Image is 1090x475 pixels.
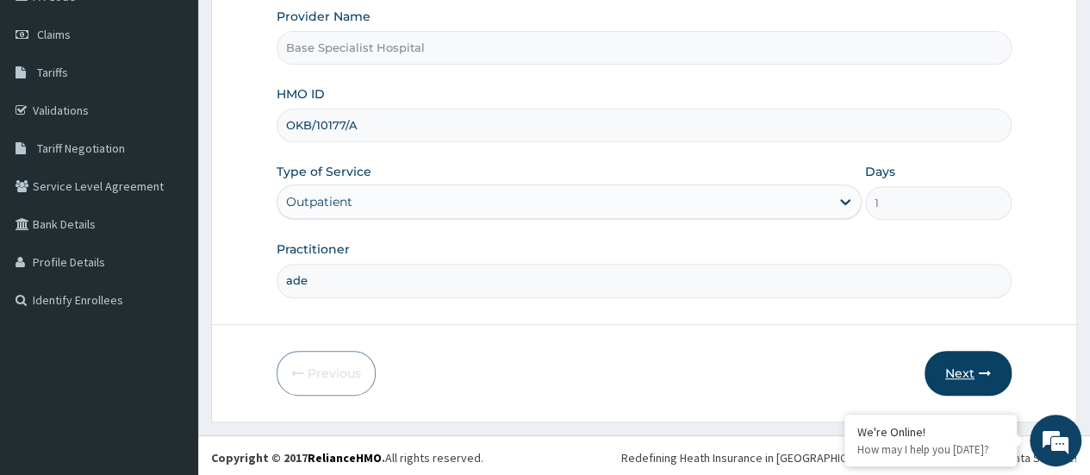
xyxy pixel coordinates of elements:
button: Previous [277,351,376,396]
label: Type of Service [277,163,371,180]
span: Tariffs [37,65,68,80]
label: Practitioner [277,241,350,258]
strong: Copyright © 2017 . [211,450,385,466]
label: Days [865,163,895,180]
p: How may I help you today? [857,442,1004,457]
span: Claims [37,27,71,42]
div: We're Online! [857,424,1004,440]
span: Tariff Negotiation [37,141,125,156]
input: Enter HMO ID [277,109,1012,142]
input: Enter Name [277,264,1012,297]
button: Next [925,351,1012,396]
label: HMO ID [277,85,325,103]
a: RelianceHMO [308,450,382,466]
label: Provider Name [277,8,371,25]
div: Outpatient [286,193,352,210]
div: Redefining Heath Insurance in [GEOGRAPHIC_DATA] using Telemedicine and Data Science! [621,449,1077,466]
